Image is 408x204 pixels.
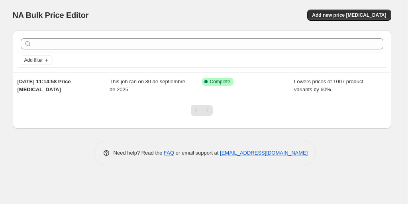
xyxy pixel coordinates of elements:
a: FAQ [164,150,174,156]
span: Lowers prices of 1007 product variants by 60% [294,78,363,92]
span: This job ran on 30 de septiembre de 2025. [110,78,185,92]
span: or email support at [174,150,220,156]
span: Complete [210,78,230,85]
a: [EMAIL_ADDRESS][DOMAIN_NAME] [220,150,308,156]
span: Add new price [MEDICAL_DATA] [312,12,386,18]
nav: Pagination [191,105,213,116]
span: Need help? Read the [114,150,164,156]
span: Add filter [24,57,43,63]
button: Add filter [21,55,53,65]
button: Add new price [MEDICAL_DATA] [307,10,391,21]
span: NA Bulk Price Editor [13,11,89,20]
span: [DATE] 11:14:58 Price [MEDICAL_DATA] [18,78,71,92]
